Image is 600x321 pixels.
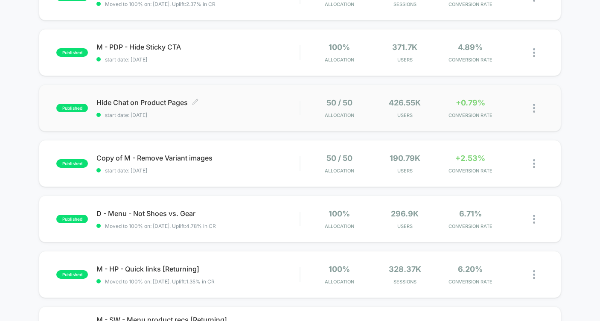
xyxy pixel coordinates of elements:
[374,57,435,63] span: Users
[329,209,350,218] span: 100%
[329,265,350,274] span: 100%
[459,209,482,218] span: 6.71%
[325,112,354,118] span: Allocation
[455,154,485,163] span: +2.53%
[374,168,435,174] span: Users
[458,265,483,274] span: 6.20%
[105,1,216,7] span: Moved to 100% on: [DATE] . Uplift: 2.37% in CR
[533,270,535,279] img: close
[325,168,354,174] span: Allocation
[533,159,535,168] img: close
[325,1,354,7] span: Allocation
[56,159,88,168] span: published
[96,209,300,218] span: D - Menu - Not Shoes vs. Gear
[440,279,501,285] span: CONVERSION RATE
[440,112,501,118] span: CONVERSION RATE
[391,209,419,218] span: 296.9k
[533,215,535,224] img: close
[56,270,88,279] span: published
[96,98,300,107] span: Hide Chat on Product Pages
[96,167,300,174] span: start date: [DATE]
[56,215,88,223] span: published
[96,112,300,118] span: start date: [DATE]
[96,43,300,51] span: M - PDP - Hide Sticky CTA
[533,104,535,113] img: close
[389,98,421,107] span: 426.55k
[374,279,435,285] span: Sessions
[325,223,354,229] span: Allocation
[96,154,300,162] span: Copy of M - Remove Variant images
[56,48,88,57] span: published
[374,223,435,229] span: Users
[325,57,354,63] span: Allocation
[374,112,435,118] span: Users
[533,48,535,57] img: close
[105,278,215,285] span: Moved to 100% on: [DATE] . Uplift: 1.35% in CR
[390,154,420,163] span: 190.79k
[440,57,501,63] span: CONVERSION RATE
[392,43,417,52] span: 371.7k
[105,223,216,229] span: Moved to 100% on: [DATE] . Uplift: 4.78% in CR
[329,43,350,52] span: 100%
[96,56,300,63] span: start date: [DATE]
[96,265,300,273] span: M - HP - Quick links [Returning]
[389,265,421,274] span: 328.37k
[440,223,501,229] span: CONVERSION RATE
[325,279,354,285] span: Allocation
[440,168,501,174] span: CONVERSION RATE
[440,1,501,7] span: CONVERSION RATE
[326,98,352,107] span: 50 / 50
[56,104,88,112] span: published
[458,43,483,52] span: 4.89%
[456,98,485,107] span: +0.79%
[374,1,435,7] span: Sessions
[326,154,352,163] span: 50 / 50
